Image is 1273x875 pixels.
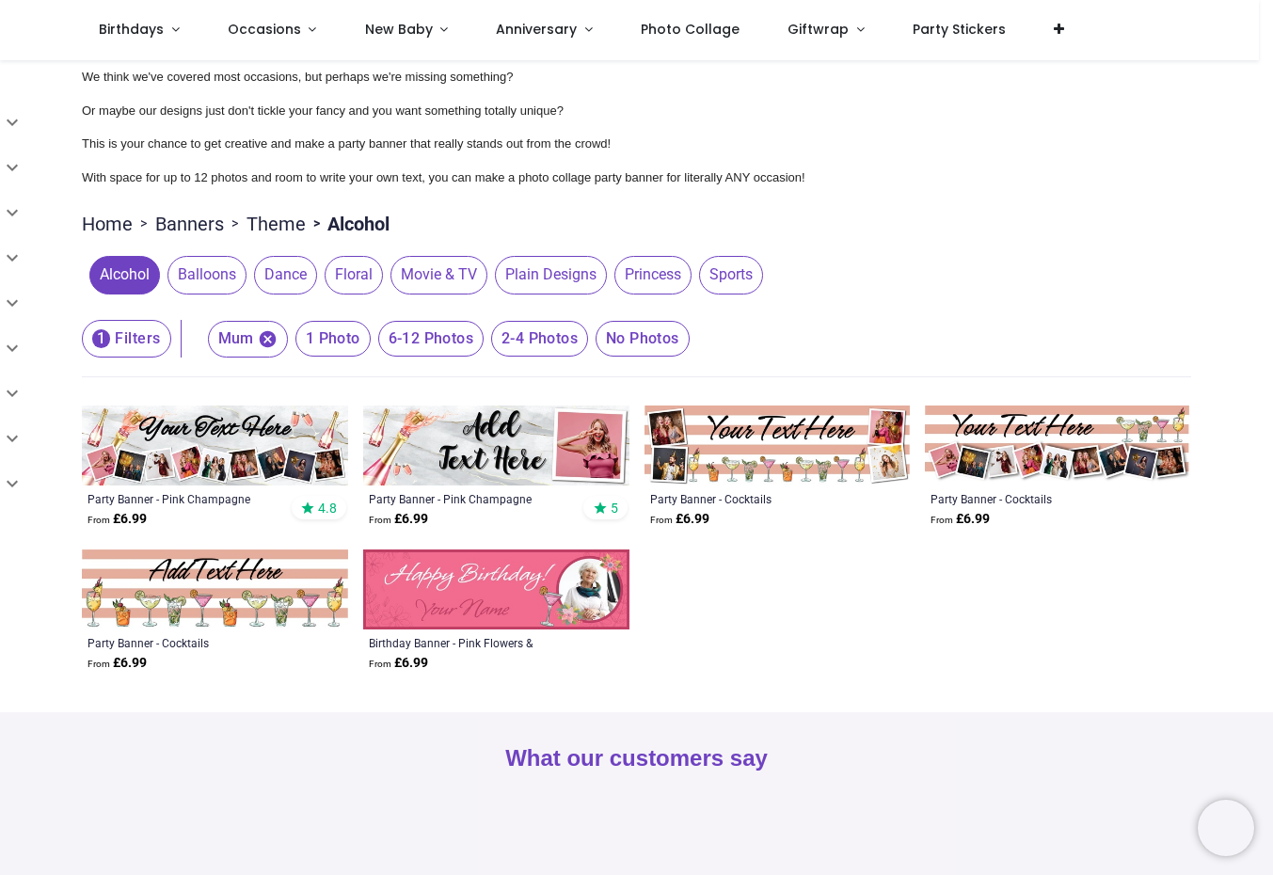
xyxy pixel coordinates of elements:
[363,406,629,485] img: Personalised Party Banner - Pink Champagne - Custom Text & 1 Photo Upload
[788,20,849,39] span: Giftwrap
[913,20,1006,39] span: Party Stickers
[306,211,390,237] li: Alcohol
[160,256,247,294] button: Balloons
[82,256,160,294] button: Alcohol
[247,211,306,237] a: Theme
[82,103,564,118] span: Or maybe our designs just don't tickle your fancy and you want something totally unique?
[699,256,763,294] span: Sports
[82,406,348,485] img: Personalised Party Banner - Pink Champagne - 9 Photo Upload & Custom Text
[369,491,573,506] a: Party Banner - Pink Champagne
[88,659,110,669] span: From
[167,256,247,294] span: Balloons
[378,321,484,357] span: 6-12 Photos
[88,654,147,673] strong: £ 6.99
[82,70,514,84] span: We think we've covered most occasions, but perhaps we're missing something?
[607,256,692,294] button: Princess
[82,136,611,151] span: This is your chance to get creative and make a party banner that really stands out from the crowd!
[931,491,1135,506] a: Party Banner - Cocktails
[92,329,110,348] span: 1
[82,320,171,358] button: 1Filters
[495,256,607,294] span: Plain Designs
[925,406,1191,485] img: Personalised Party Banner - Cocktails - Custom Text & 9 Photo Upload
[247,256,317,294] button: Dance
[496,20,577,39] span: Anniversary
[88,510,147,529] strong: £ 6.99
[369,515,391,525] span: From
[224,215,247,233] span: >
[369,510,428,529] strong: £ 6.99
[306,215,327,233] span: >
[155,211,224,237] a: Banners
[89,256,160,294] span: Alcohol
[363,549,629,629] img: Personalised Birthday Banner - Pink Flowers & Cocktail - Custom Name & 1 Photo Upload
[99,20,164,39] span: Birthdays
[82,211,133,237] a: Home
[82,742,1191,774] h2: What our customers say
[208,321,288,358] span: Mum
[931,515,953,525] span: From
[295,321,371,357] span: 1 Photo
[383,256,487,294] button: Movie & TV
[650,510,709,529] strong: £ 6.99
[487,256,607,294] button: Plain Designs
[596,321,690,357] span: No Photos
[365,20,433,39] span: New Baby
[82,170,805,184] span: With space for up to 12 photos and room to write your own text, you can make a photo collage part...
[254,256,317,294] span: Dance
[318,500,337,517] span: 4.8
[82,549,348,629] img: Personalised Party Banner - Cocktails - Custom Text
[369,635,573,650] a: Birthday Banner - Pink Flowers & Cocktail
[390,256,487,294] span: Movie & TV
[650,491,854,506] a: Party Banner - Cocktails
[692,256,763,294] button: Sports
[325,256,383,294] span: Floral
[491,321,588,357] span: 2-4 Photos
[369,654,428,673] strong: £ 6.99
[1198,800,1254,856] iframe: Brevo live chat
[650,515,673,525] span: From
[611,500,618,517] span: 5
[641,20,740,39] span: Photo Collage
[133,215,155,233] span: >
[317,256,383,294] button: Floral
[614,256,692,294] span: Princess
[88,491,292,506] a: Party Banner - Pink Champagne
[644,406,911,485] img: Personalised Party Banner - Cocktails - Custom Text & 4 Photo Upload
[88,635,292,650] a: Party Banner - Cocktails
[88,515,110,525] span: From
[931,510,990,529] strong: £ 6.99
[369,659,391,669] span: From
[228,20,301,39] span: Occasions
